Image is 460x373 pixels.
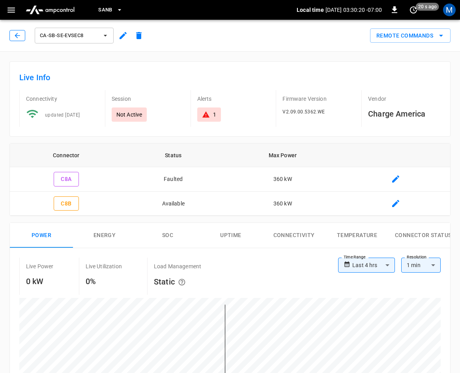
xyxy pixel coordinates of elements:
[368,107,441,120] h6: Charge America
[10,143,123,167] th: Connector
[325,6,382,14] p: [DATE] 03:30:20 -07:00
[213,111,216,119] div: 1
[19,71,441,84] h6: Live Info
[10,223,73,248] button: Power
[73,223,136,248] button: Energy
[407,254,426,260] label: Resolution
[26,95,99,103] p: Connectivity
[175,275,189,290] button: The system is using AmpEdge-configured limits for static load managment. Depending on your config...
[123,143,224,167] th: Status
[416,3,439,11] span: 20 s ago
[26,262,54,270] p: Live Power
[112,95,184,103] p: Session
[401,258,441,273] div: 1 min
[26,275,54,288] h6: 0 kW
[443,4,456,16] div: profile-icon
[224,192,341,216] td: 360 kW
[368,95,441,103] p: Vendor
[116,111,142,119] p: Not Active
[389,223,458,248] button: Connector Status
[352,258,395,273] div: Last 4 hrs
[197,95,270,103] p: Alerts
[54,196,79,211] button: C8B
[370,28,451,43] button: Remote Commands
[45,112,80,118] span: updated [DATE]
[407,4,420,16] button: set refresh interval
[297,6,324,14] p: Local time
[282,95,355,103] p: Firmware Version
[224,167,341,192] td: 360 kW
[325,223,389,248] button: Temperature
[10,143,450,216] table: connector table
[136,223,199,248] button: SOC
[40,31,98,40] span: ca-sb-se-evseC8
[123,192,224,216] td: Available
[123,167,224,192] td: Faulted
[224,143,341,167] th: Max Power
[86,262,122,270] p: Live Utilization
[154,262,201,270] p: Load Management
[35,28,114,43] button: ca-sb-se-evseC8
[344,254,366,260] label: Time Range
[154,275,201,290] h6: Static
[199,223,262,248] button: Uptime
[86,275,122,288] h6: 0%
[98,6,112,15] span: SanB
[282,109,325,115] span: V2.09.00.5362.WE
[95,2,126,18] button: SanB
[54,172,79,186] button: C8A
[370,28,451,43] div: remote commands options
[262,223,325,248] button: Connectivity
[22,2,78,17] img: ampcontrol.io logo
